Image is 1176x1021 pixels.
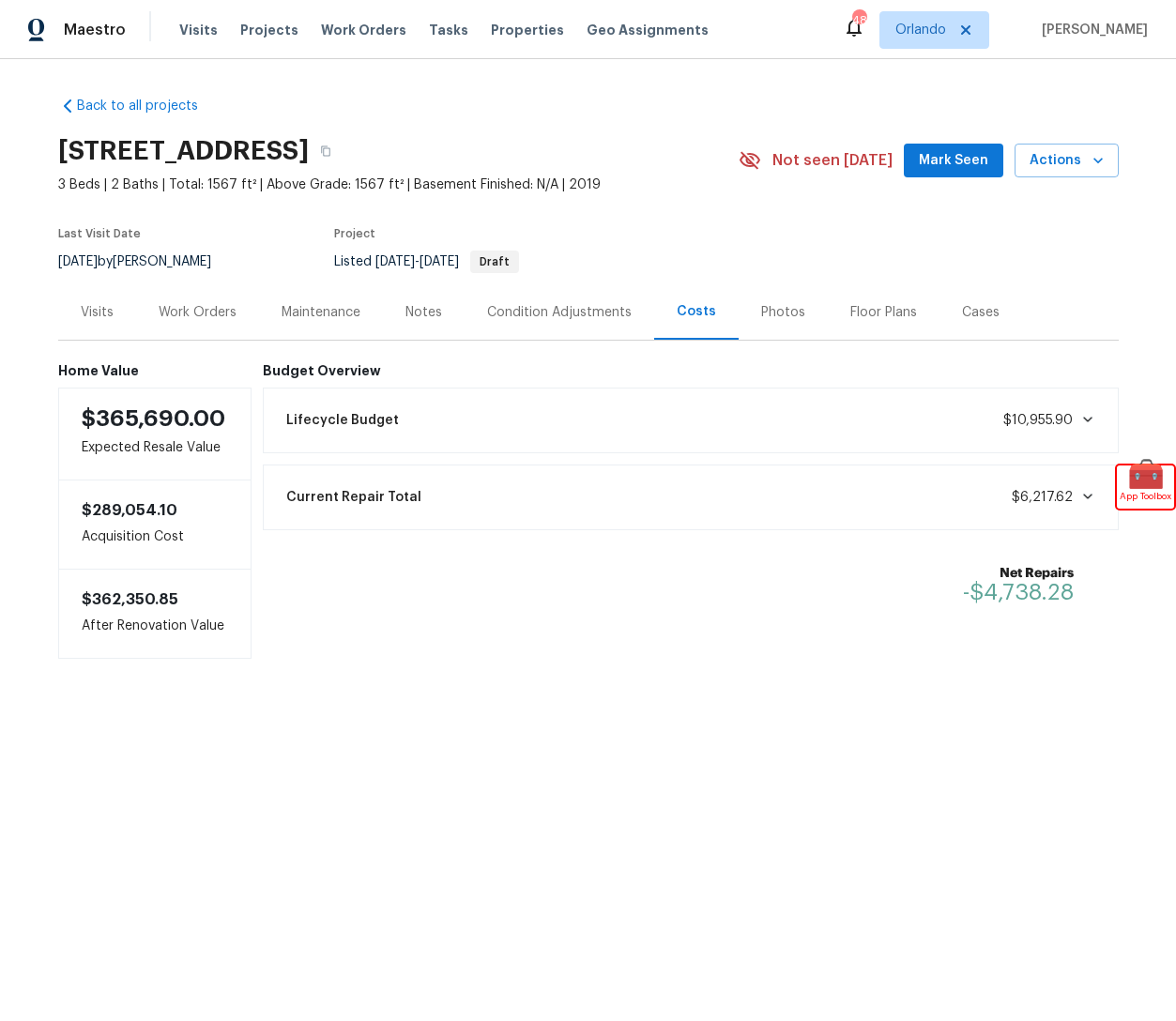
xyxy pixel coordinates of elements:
[1120,487,1171,506] span: App Toolbox
[429,23,468,37] span: Tasks
[58,480,252,569] div: Acquisition Cost
[58,97,238,115] a: Back to all projects
[179,21,218,39] span: Visits
[58,388,252,480] div: Expected Resale Value
[963,581,1074,603] span: -$4,738.28
[58,255,98,268] span: [DATE]
[852,11,865,30] div: 48
[1034,21,1148,39] span: [PERSON_NAME]
[962,303,1000,322] div: Cases
[375,255,415,268] span: [DATE]
[587,21,709,39] span: Geo Assignments
[263,363,1119,378] h6: Budget Overview
[420,255,459,268] span: [DATE]
[81,303,114,322] div: Visits
[1012,491,1073,504] span: $6,217.62
[405,303,442,322] div: Notes
[58,228,141,239] span: Last Visit Date
[334,255,519,268] span: Listed
[772,151,893,170] span: Not seen [DATE]
[895,21,946,39] span: Orlando
[82,407,225,430] span: $365,690.00
[1003,414,1073,427] span: $10,955.90
[1117,465,1174,509] div: 🧰App Toolbox
[58,569,252,659] div: After Renovation Value
[286,488,421,507] span: Current Repair Total
[159,303,237,322] div: Work Orders
[309,134,343,168] button: Copy Address
[375,255,459,268] span: -
[919,149,988,173] span: Mark Seen
[82,503,177,518] span: $289,054.10
[58,251,234,273] div: by [PERSON_NAME]
[58,142,309,160] h2: [STREET_ADDRESS]
[286,411,399,430] span: Lifecycle Budget
[321,21,406,39] span: Work Orders
[472,256,517,267] span: Draft
[1117,465,1174,484] span: 🧰
[1030,149,1104,173] span: Actions
[82,592,178,607] span: $362,350.85
[334,228,375,239] span: Project
[487,303,632,322] div: Condition Adjustments
[904,144,1003,178] button: Mark Seen
[491,21,564,39] span: Properties
[58,175,739,194] span: 3 Beds | 2 Baths | Total: 1567 ft² | Above Grade: 1567 ft² | Basement Finished: N/A | 2019
[1015,144,1119,178] button: Actions
[850,303,917,322] div: Floor Plans
[64,21,126,39] span: Maestro
[282,303,360,322] div: Maintenance
[761,303,805,322] div: Photos
[58,363,252,378] h6: Home Value
[240,21,298,39] span: Projects
[963,564,1074,583] b: Net Repairs
[677,302,716,321] div: Costs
